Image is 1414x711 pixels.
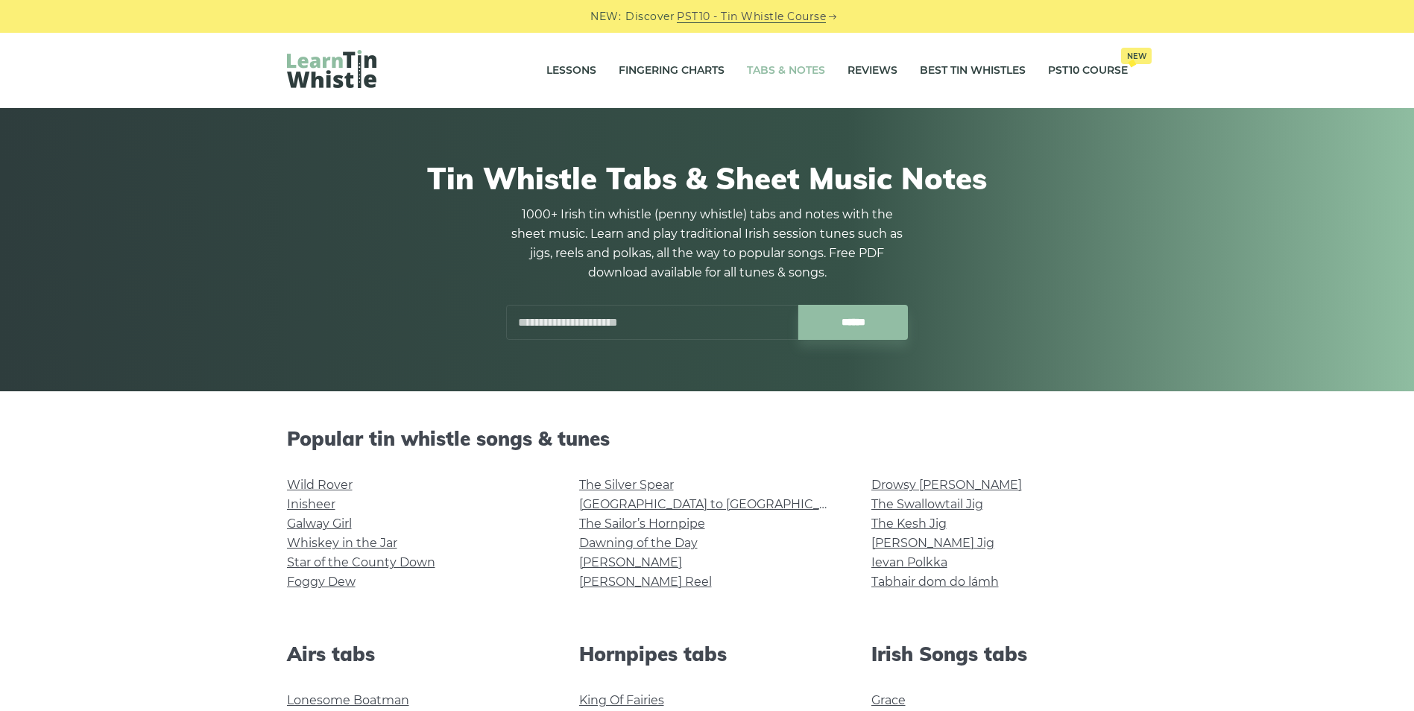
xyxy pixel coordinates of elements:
a: King Of Fairies [579,693,664,707]
a: Tabs & Notes [747,52,825,89]
a: The Silver Spear [579,478,674,492]
a: Foggy Dew [287,575,356,589]
img: LearnTinWhistle.com [287,50,376,88]
a: [GEOGRAPHIC_DATA] to [GEOGRAPHIC_DATA] [579,497,854,511]
a: [PERSON_NAME] Jig [871,536,994,550]
a: Whiskey in the Jar [287,536,397,550]
a: Reviews [848,52,897,89]
h2: Hornpipes tabs [579,642,836,666]
a: Inisheer [287,497,335,511]
a: PST10 CourseNew [1048,52,1128,89]
p: 1000+ Irish tin whistle (penny whistle) tabs and notes with the sheet music. Learn and play tradi... [506,205,909,282]
a: Lonesome Boatman [287,693,409,707]
a: [PERSON_NAME] Reel [579,575,712,589]
a: Drowsy [PERSON_NAME] [871,478,1022,492]
a: Ievan Polkka [871,555,947,569]
a: Tabhair dom do lámh [871,575,999,589]
h2: Popular tin whistle songs & tunes [287,427,1128,450]
a: Fingering Charts [619,52,725,89]
a: The Sailor’s Hornpipe [579,516,705,531]
a: Lessons [546,52,596,89]
span: New [1121,48,1152,64]
h2: Airs tabs [287,642,543,666]
a: Galway Girl [287,516,352,531]
a: Star of the County Down [287,555,435,569]
h1: Tin Whistle Tabs & Sheet Music Notes [287,160,1128,196]
a: The Swallowtail Jig [871,497,983,511]
h2: Irish Songs tabs [871,642,1128,666]
a: [PERSON_NAME] [579,555,682,569]
a: Grace [871,693,906,707]
a: Dawning of the Day [579,536,698,550]
a: Wild Rover [287,478,353,492]
a: Best Tin Whistles [920,52,1026,89]
a: The Kesh Jig [871,516,947,531]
